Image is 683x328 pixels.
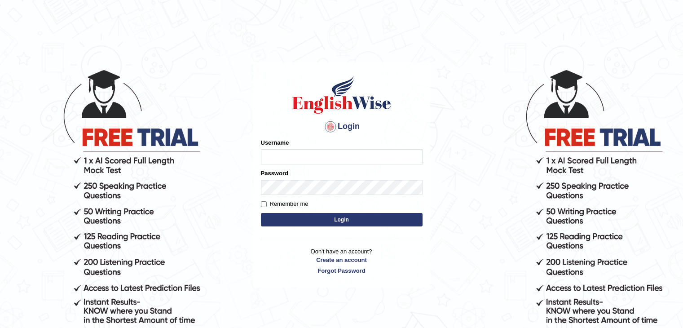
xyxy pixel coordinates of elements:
a: Forgot Password [261,266,423,275]
label: Password [261,169,288,177]
label: Username [261,138,289,147]
label: Remember me [261,199,308,208]
h4: Login [261,120,423,134]
a: Create an account [261,256,423,264]
img: Logo of English Wise sign in for intelligent practice with AI [291,75,393,115]
p: Don't have an account? [261,247,423,275]
input: Remember me [261,201,267,207]
button: Login [261,213,423,226]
